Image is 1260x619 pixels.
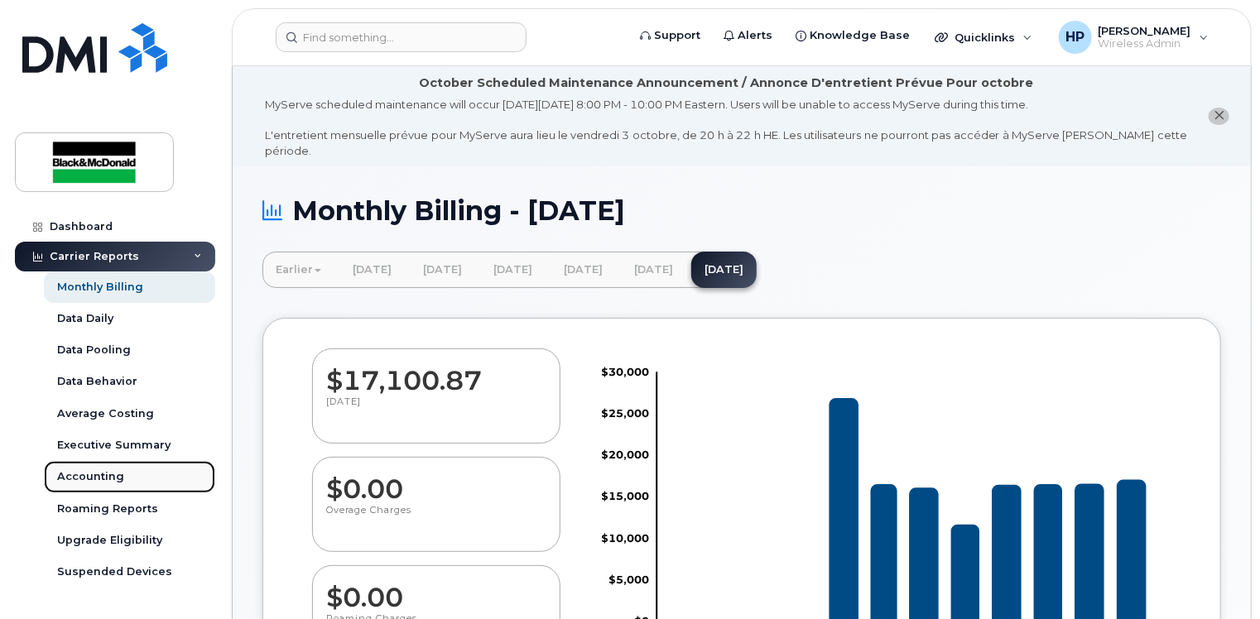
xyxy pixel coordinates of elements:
[265,97,1187,158] div: MyServe scheduled maintenance will occur [DATE][DATE] 8:00 PM - 10:00 PM Eastern. Users will be u...
[262,252,334,288] a: Earlier
[410,252,475,288] a: [DATE]
[621,252,686,288] a: [DATE]
[608,573,649,586] tspan: $5,000
[1209,108,1229,125] button: close notification
[601,531,649,545] tspan: $10,000
[601,448,649,461] tspan: $20,000
[601,365,649,378] tspan: $30,000
[326,566,546,612] dd: $0.00
[326,458,546,504] dd: $0.00
[691,252,757,288] a: [DATE]
[339,252,405,288] a: [DATE]
[480,252,546,288] a: [DATE]
[326,396,546,425] p: [DATE]
[326,349,546,396] dd: $17,100.87
[601,490,649,503] tspan: $15,000
[262,196,1221,225] h1: Monthly Billing - [DATE]
[326,504,546,534] p: Overage Charges
[601,406,649,420] tspan: $25,000
[551,252,616,288] a: [DATE]
[419,74,1033,92] div: October Scheduled Maintenance Announcement / Annonce D'entretient Prévue Pour octobre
